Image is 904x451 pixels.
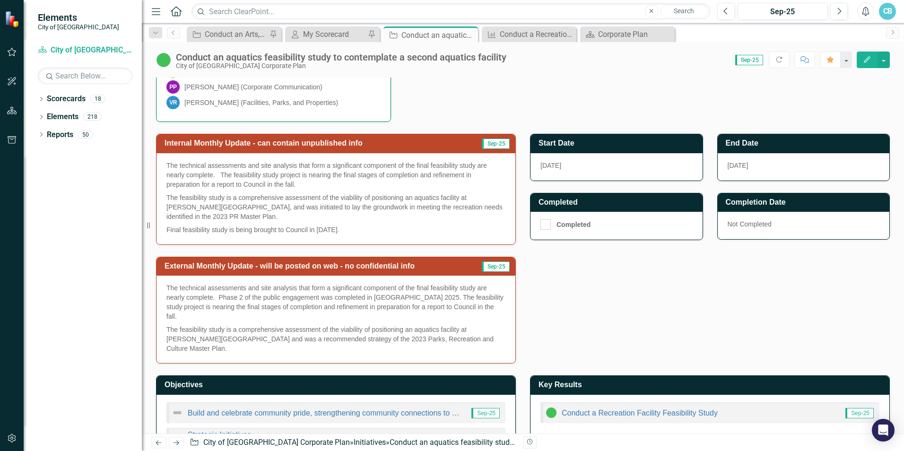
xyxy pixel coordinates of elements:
[156,52,171,68] img: In Progress
[165,139,467,147] h3: Internal Monthly Update - can contain unpublished info
[47,112,78,122] a: Elements
[872,419,895,442] div: Open Intercom Messenger
[741,6,825,17] div: Sep-25
[189,28,267,40] a: Conduct an Arts, Culture, Events & Heritage Services Review
[83,113,102,121] div: 218
[598,28,672,40] div: Corporate Plan
[205,28,267,40] div: Conduct an Arts, Culture, Events & Heritage Services Review
[546,407,557,418] img: In Progress
[191,3,710,20] input: Search ClearPoint...
[184,82,322,92] div: [PERSON_NAME] (Corporate Communication)
[176,52,506,62] div: Conduct an aquatics feasibility study to contemplate a second aquatics facility
[562,409,718,417] a: Conduct a Recreation Facility Feasibility Study
[47,130,73,140] a: Reports
[165,262,475,270] h3: External Monthly Update - will be posted on web - no confidential info
[718,212,890,239] div: Not Completed
[471,408,500,418] span: Sep-25
[303,28,365,40] div: My Scorecard
[166,80,180,94] div: PP
[47,94,86,104] a: Scorecards
[78,130,93,139] div: 50
[539,139,698,147] h3: Start Date
[482,139,510,149] span: Sep-25
[482,261,510,272] span: Sep-25
[582,28,672,40] a: Corporate Plan
[738,3,828,20] button: Sep-25
[172,407,183,418] img: Not Defined
[38,68,132,84] input: Search Below...
[190,437,516,448] div: » »
[728,162,748,169] span: [DATE]
[539,381,885,389] h3: Key Results
[845,408,874,418] span: Sep-25
[401,29,476,41] div: Conduct an aquatics feasibility study to contemplate a second aquatics facility
[172,433,183,444] img: Not Defined
[674,7,694,15] span: Search
[166,96,180,109] div: VR
[287,28,365,40] a: My Scorecard
[661,5,708,18] button: Search
[539,198,698,207] h3: Completed
[166,326,494,352] span: The feasibility study is a comprehensive assessment of the viability of positioning an aquatics f...
[540,162,561,169] span: [DATE]
[5,11,21,27] img: ClearPoint Strategy
[38,12,119,23] span: Elements
[726,139,885,147] h3: End Date
[484,28,574,40] a: Conduct a Recreation Facility Feasibility Study
[165,381,511,389] h3: Objectives
[203,438,350,447] a: City of [GEOGRAPHIC_DATA] Corporate Plan
[188,409,586,417] a: Build and celebrate community pride, strengthening community connections to [PERSON_NAME] a sense...
[390,438,653,447] div: Conduct an aquatics feasibility study to contemplate a second aquatics facility
[38,23,119,31] small: City of [GEOGRAPHIC_DATA]
[354,438,386,447] a: Initiatives
[184,98,338,107] div: [PERSON_NAME] (Facilities, Parks, and Properties)
[166,284,504,320] span: The technical assessments and site analysis that form a significant component of the final feasib...
[166,162,487,188] span: The technical assessments and site analysis that form a significant component of the final feasib...
[726,198,885,207] h3: Completion Date
[90,95,105,103] div: 18
[38,45,132,56] a: City of [GEOGRAPHIC_DATA] Corporate Plan
[471,434,500,444] span: Sep-25
[176,62,506,69] div: City of [GEOGRAPHIC_DATA] Corporate Plan
[500,28,574,40] div: Conduct a Recreation Facility Feasibility Study
[735,55,763,65] span: Sep-25
[166,194,503,220] span: The feasibility study is a comprehensive assessment of the viability of positioning an aquatics f...
[879,3,896,20] button: CB
[166,226,339,234] span: Final feasibility study is being brought to Council in [DATE].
